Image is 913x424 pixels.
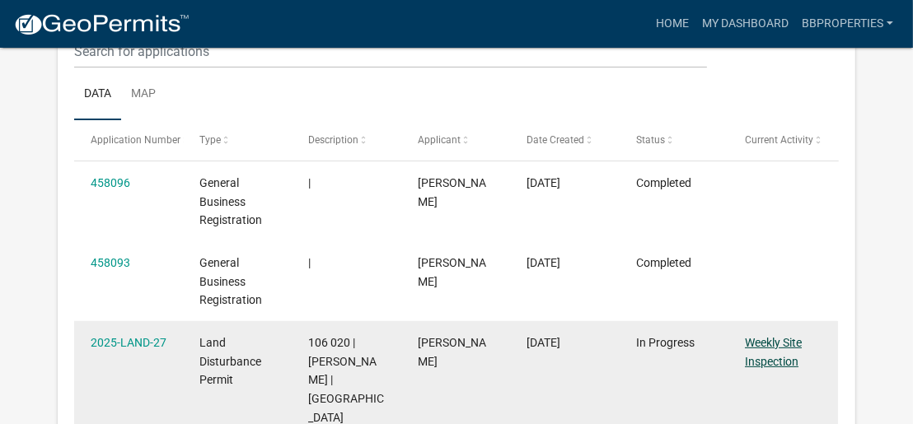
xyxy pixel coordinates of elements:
[308,256,311,269] span: |
[729,120,838,160] datatable-header-cell: Current Activity
[308,336,384,424] span: 106 020 | Beth Boone | WARDS CHAPEL RD
[402,120,511,160] datatable-header-cell: Applicant
[649,8,695,40] a: Home
[795,8,900,40] a: BBproperties
[418,134,461,146] span: Applicant
[527,176,560,189] span: 08/01/2025
[308,134,358,146] span: Description
[199,134,221,146] span: Type
[74,35,707,68] input: Search for applications
[91,176,130,189] a: 458096
[695,8,795,40] a: My Dashboard
[620,120,729,160] datatable-header-cell: Status
[527,336,560,349] span: 05/07/2025
[418,336,486,368] span: Beth Boone
[199,176,262,227] span: General Business Registration
[74,68,121,121] a: Data
[636,134,665,146] span: Status
[121,68,166,121] a: Map
[527,134,584,146] span: Date Created
[184,120,293,160] datatable-header-cell: Type
[91,336,166,349] a: 2025-LAND-27
[418,256,486,288] span: Beth Boone
[745,336,802,368] a: Weekly Site Inspection
[74,120,183,160] datatable-header-cell: Application Number
[91,134,180,146] span: Application Number
[308,176,311,189] span: |
[636,256,691,269] span: Completed
[511,120,620,160] datatable-header-cell: Date Created
[636,176,691,189] span: Completed
[293,120,401,160] datatable-header-cell: Description
[91,256,130,269] a: 458093
[418,176,486,208] span: Beth Boone
[199,256,262,307] span: General Business Registration
[199,336,261,387] span: Land Disturbance Permit
[527,256,560,269] span: 08/01/2025
[745,134,813,146] span: Current Activity
[636,336,695,349] span: In Progress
